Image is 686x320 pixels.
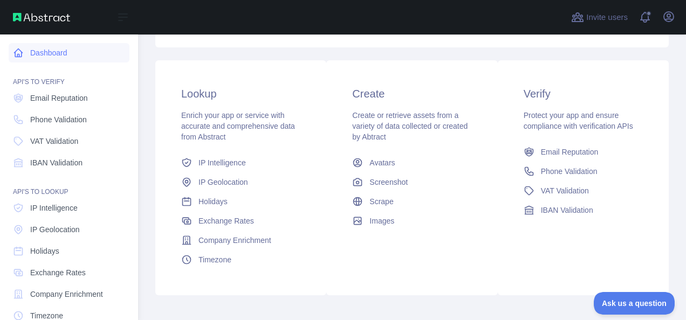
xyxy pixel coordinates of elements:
[198,235,271,246] span: Company Enrichment
[13,13,70,22] img: Abstract API
[348,211,476,231] a: Images
[198,196,228,207] span: Holidays
[352,86,471,101] h3: Create
[9,153,129,172] a: IBAN Validation
[9,220,129,239] a: IP Geolocation
[541,147,599,157] span: Email Reputation
[9,131,129,151] a: VAT Validation
[369,196,393,207] span: Scrape
[30,267,86,278] span: Exchange Rates
[586,11,628,24] span: Invite users
[594,292,675,315] iframe: Toggle Customer Support
[519,200,647,220] a: IBAN Validation
[198,177,248,187] span: IP Geolocation
[352,111,468,141] span: Create or retrieve assets from a variety of data collected or created by Abtract
[524,86,643,101] h3: Verify
[369,177,408,187] span: Screenshot
[30,136,78,147] span: VAT Validation
[9,43,129,62] a: Dashboard
[198,215,254,226] span: Exchange Rates
[177,153,305,172] a: IP Intelligence
[30,93,88,103] span: Email Reputation
[177,231,305,250] a: Company Enrichment
[30,246,59,256] span: Holidays
[569,9,630,26] button: Invite users
[9,263,129,282] a: Exchange Rates
[9,88,129,108] a: Email Reputation
[30,224,80,235] span: IP Geolocation
[519,181,647,200] a: VAT Validation
[9,175,129,196] div: API'S TO LOOKUP
[30,114,87,125] span: Phone Validation
[348,153,476,172] a: Avatars
[177,250,305,269] a: Timezone
[9,198,129,218] a: IP Intelligence
[369,157,395,168] span: Avatars
[30,289,103,300] span: Company Enrichment
[30,203,78,213] span: IP Intelligence
[181,111,295,141] span: Enrich your app or service with accurate and comprehensive data from Abstract
[348,172,476,192] a: Screenshot
[30,157,83,168] span: IBAN Validation
[198,157,246,168] span: IP Intelligence
[181,86,300,101] h3: Lookup
[9,65,129,86] div: API'S TO VERIFY
[524,111,633,130] span: Protect your app and ensure compliance with verification APIs
[177,211,305,231] a: Exchange Rates
[541,166,598,177] span: Phone Validation
[198,254,231,265] span: Timezone
[9,284,129,304] a: Company Enrichment
[541,205,593,215] span: IBAN Validation
[519,142,647,162] a: Email Reputation
[369,215,394,226] span: Images
[519,162,647,181] a: Phone Validation
[541,185,589,196] span: VAT Validation
[9,241,129,261] a: Holidays
[177,192,305,211] a: Holidays
[177,172,305,192] a: IP Geolocation
[348,192,476,211] a: Scrape
[9,110,129,129] a: Phone Validation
